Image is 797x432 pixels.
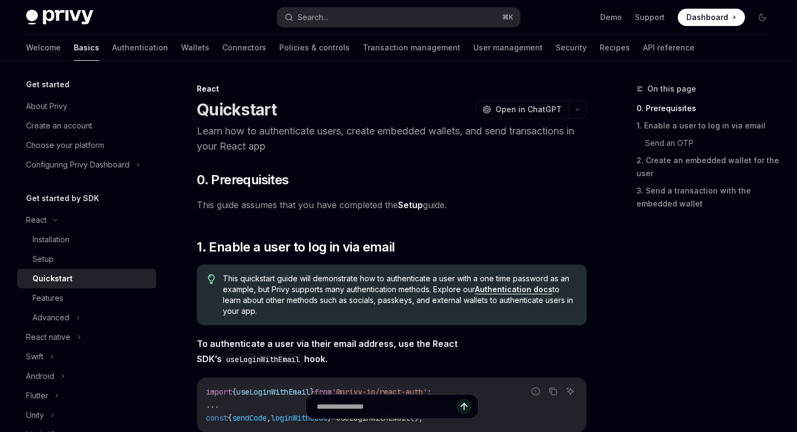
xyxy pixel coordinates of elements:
a: Quickstart [17,269,156,288]
div: Setup [33,253,54,266]
div: Create an account [26,119,92,132]
p: Learn how to authenticate users, create embedded wallets, and send transactions in your React app [197,124,587,154]
h5: Get started by SDK [26,192,99,205]
a: Setup [17,249,156,269]
span: import [206,387,232,397]
code: useLoginWithEmail [222,353,304,365]
svg: Tip [208,274,215,284]
a: 1. Enable a user to log in via email [637,117,780,134]
span: Dashboard [686,12,728,23]
a: Authentication docs [475,285,552,294]
a: Features [17,288,156,308]
a: 0. Prerequisites [637,100,780,117]
div: Choose your platform [26,139,104,152]
span: This guide assumes that you have completed the guide. [197,197,587,212]
div: Search... [298,11,328,24]
div: Installation [33,233,69,246]
button: Send message [457,399,472,414]
span: 1. Enable a user to log in via email [197,238,395,256]
div: Swift [26,350,43,363]
a: Choose your platform [17,136,156,155]
a: 3. Send a transaction with the embedded wallet [637,182,780,212]
div: About Privy [26,100,67,113]
strong: To authenticate a user via their email address, use the React SDK’s hook. [197,338,458,364]
a: Create an account [17,116,156,136]
a: Policies & controls [279,35,350,61]
div: Unity [26,409,44,422]
a: Dashboard [678,9,745,26]
a: Basics [74,35,99,61]
span: '@privy-io/react-auth' [332,387,427,397]
div: Configuring Privy Dashboard [26,158,130,171]
div: React [197,83,587,94]
span: Open in ChatGPT [496,104,562,115]
a: Recipes [600,35,630,61]
span: { [232,387,236,397]
span: useLoginWithEmail [236,387,310,397]
div: React native [26,331,70,344]
a: Welcome [26,35,61,61]
a: Transaction management [363,35,460,61]
button: Search...⌘K [277,8,519,27]
span: } [310,387,314,397]
button: Open in ChatGPT [475,100,568,119]
div: Android [26,370,54,383]
a: User management [473,35,543,61]
span: This quickstart guide will demonstrate how to authenticate a user with a one time password as an ... [223,273,576,317]
a: About Privy [17,96,156,116]
div: Advanced [33,311,69,324]
span: ⌘ K [502,13,513,22]
div: Features [33,292,63,305]
div: React [26,214,47,227]
a: API reference [643,35,695,61]
span: from [314,387,332,397]
a: Authentication [112,35,168,61]
img: dark logo [26,10,93,25]
a: Setup [398,199,423,211]
span: ; [427,387,432,397]
a: Demo [600,12,622,23]
div: Flutter [26,389,48,402]
div: Quickstart [33,272,73,285]
h5: Get started [26,78,69,91]
a: Wallets [181,35,209,61]
button: Report incorrect code [529,384,543,398]
a: Security [556,35,587,61]
a: Support [635,12,665,23]
span: 0. Prerequisites [197,171,288,189]
button: Copy the contents from the code block [546,384,560,398]
a: Connectors [222,35,266,61]
button: Ask AI [563,384,577,398]
a: Send an OTP [645,134,780,152]
a: Installation [17,230,156,249]
span: On this page [647,82,696,95]
a: 2. Create an embedded wallet for the user [637,152,780,182]
h1: Quickstart [197,100,277,119]
button: Toggle dark mode [754,9,771,26]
